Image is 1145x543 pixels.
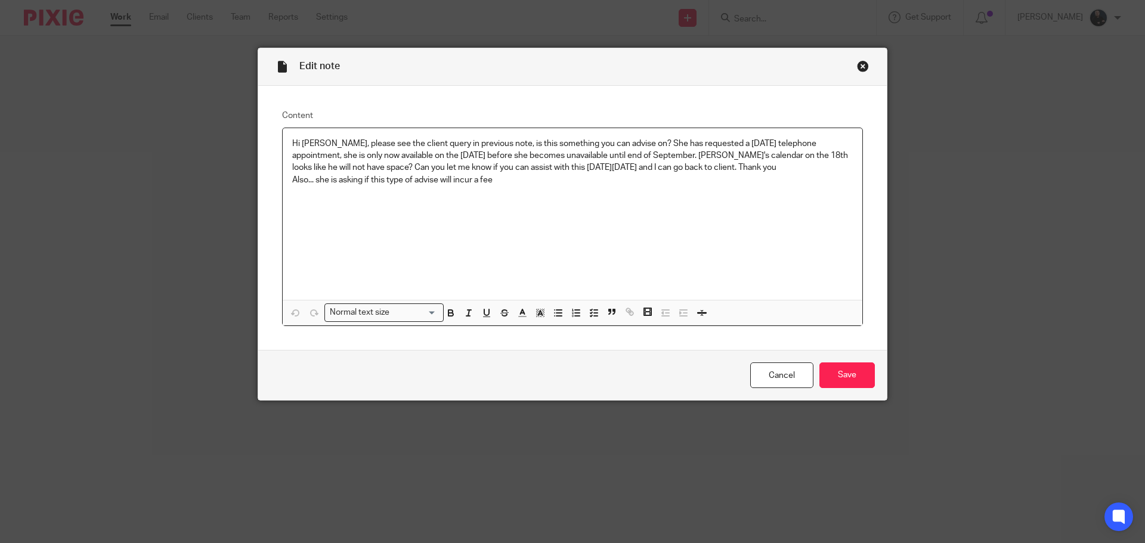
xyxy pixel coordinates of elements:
[394,306,437,319] input: Search for option
[819,362,875,388] input: Save
[324,303,444,322] div: Search for option
[327,306,392,319] span: Normal text size
[857,60,869,72] div: Close this dialog window
[292,174,853,186] p: Also... she is asking if this type of advise will incur a fee
[299,61,340,71] span: Edit note
[282,110,863,122] label: Content
[292,138,853,174] p: Hi [PERSON_NAME], please see the client query in previous note, is this something you can advise ...
[750,362,813,388] a: Cancel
